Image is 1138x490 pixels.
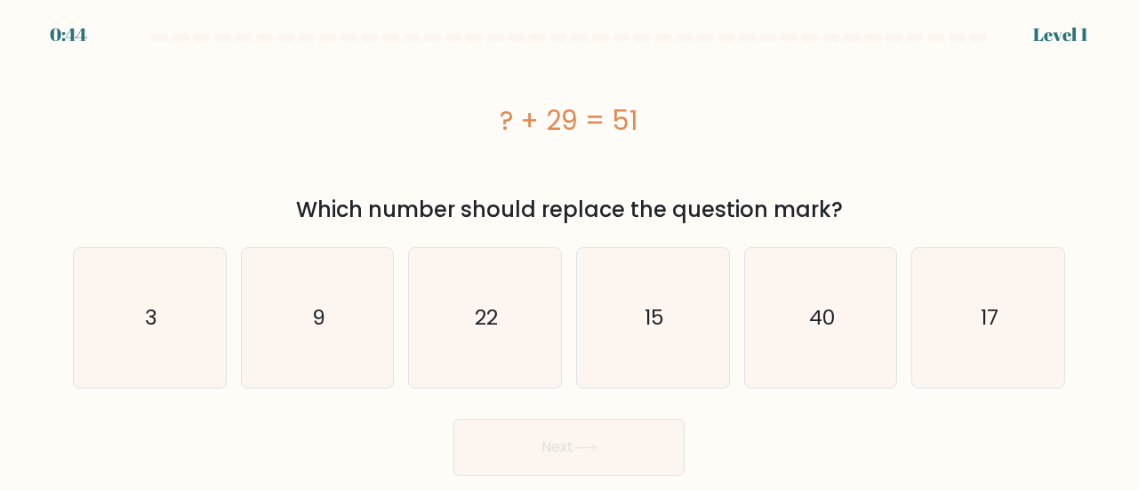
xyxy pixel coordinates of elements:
text: 3 [145,303,157,333]
text: 15 [645,303,664,333]
text: 40 [809,303,835,333]
div: 0:44 [50,21,87,48]
div: Level 1 [1033,21,1088,48]
text: 22 [475,303,498,333]
text: 9 [312,303,325,333]
text: 17 [981,303,998,333]
button: Next [453,419,685,476]
div: ? + 29 = 51 [73,100,1065,141]
div: Which number should replace the question mark? [84,194,1054,226]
